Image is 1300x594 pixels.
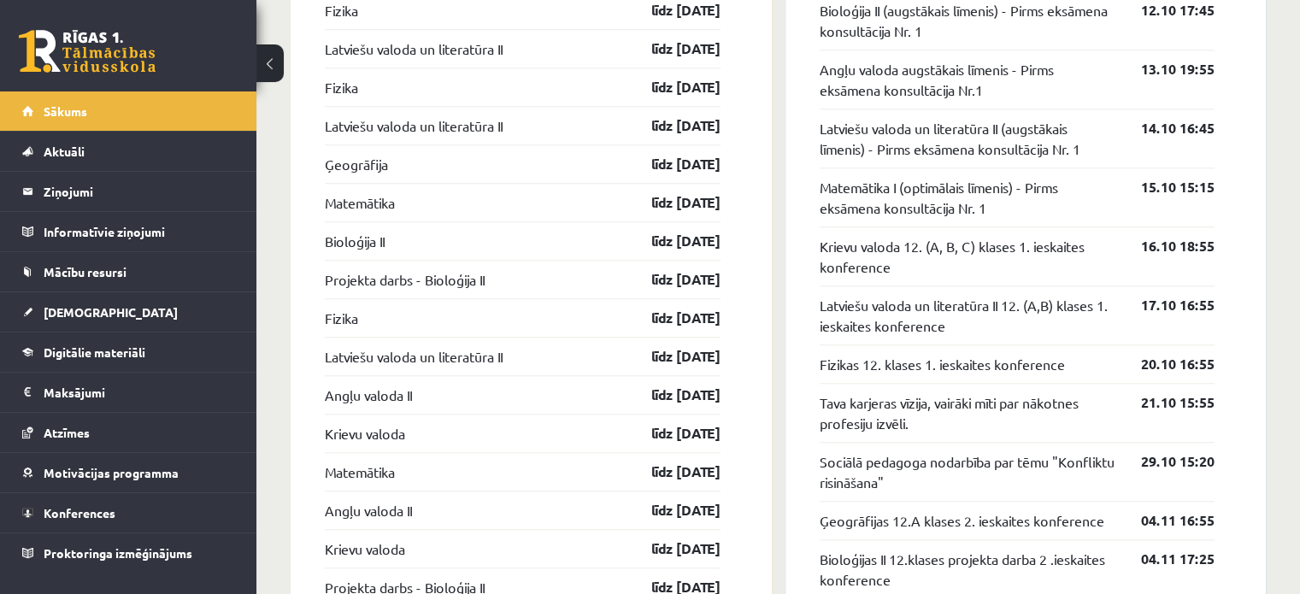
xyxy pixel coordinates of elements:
[621,77,721,97] a: līdz [DATE]
[820,118,1116,159] a: Latviešu valoda un literatūra II (augstākais līmenis) - Pirms eksāmena konsultācija Nr. 1
[44,344,145,360] span: Digitālie materiāli
[44,545,192,561] span: Proktoringa izmēģinājums
[820,236,1116,277] a: Krievu valoda 12. (A, B, C) klases 1. ieskaites konference
[19,30,156,73] a: Rīgas 1. Tālmācības vidusskola
[44,465,179,480] span: Motivācijas programma
[820,177,1116,218] a: Matemātika I (optimālais līmenis) - Pirms eksāmena konsultācija Nr. 1
[325,462,395,482] a: Matemātika
[22,172,235,211] a: Ziņojumi
[44,172,235,211] legend: Ziņojumi
[820,549,1116,590] a: Bioloģijas II 12.klases projekta darba 2 .ieskaites konference
[22,212,235,251] a: Informatīvie ziņojumi
[325,500,412,520] a: Angļu valoda II
[44,505,115,520] span: Konferences
[22,252,235,291] a: Mācību resursi
[820,510,1104,531] a: Ģeogrāfijas 12.A klases 2. ieskaites konference
[820,451,1116,492] a: Sociālā pedagoga nodarbība par tēmu "Konfliktu risināšana"
[22,413,235,452] a: Atzīmes
[820,354,1065,374] a: Fizikas 12. klases 1. ieskaites konference
[621,538,721,559] a: līdz [DATE]
[621,462,721,482] a: līdz [DATE]
[325,77,358,97] a: Fizika
[1115,177,1215,197] a: 15.10 15:15
[325,38,503,59] a: Latviešu valoda un literatūra II
[820,295,1116,336] a: Latviešu valoda un literatūra II 12. (A,B) klases 1. ieskaites konference
[22,373,235,412] a: Maksājumi
[325,385,412,405] a: Angļu valoda II
[44,425,90,440] span: Atzīmes
[22,533,235,573] a: Proktoringa izmēģinājums
[325,154,388,174] a: Ģeogrāfija
[621,192,721,213] a: līdz [DATE]
[621,115,721,136] a: līdz [DATE]
[621,500,721,520] a: līdz [DATE]
[621,154,721,174] a: līdz [DATE]
[621,308,721,328] a: līdz [DATE]
[325,423,405,444] a: Krievu valoda
[621,38,721,59] a: līdz [DATE]
[22,493,235,532] a: Konferences
[621,231,721,251] a: līdz [DATE]
[44,144,85,159] span: Aktuāli
[1115,118,1215,138] a: 14.10 16:45
[44,373,235,412] legend: Maksājumi
[621,346,721,367] a: līdz [DATE]
[325,231,385,251] a: Bioloģija II
[44,264,126,279] span: Mācību resursi
[22,332,235,372] a: Digitālie materiāli
[22,91,235,131] a: Sākums
[820,59,1116,100] a: Angļu valoda augstākais līmenis - Pirms eksāmena konsultācija Nr.1
[1115,510,1215,531] a: 04.11 16:55
[44,212,235,251] legend: Informatīvie ziņojumi
[1115,392,1215,413] a: 21.10 15:55
[325,115,503,136] a: Latviešu valoda un literatūra II
[1115,295,1215,315] a: 17.10 16:55
[325,192,395,213] a: Matemātika
[621,269,721,290] a: līdz [DATE]
[1115,59,1215,79] a: 13.10 19:55
[325,346,503,367] a: Latviešu valoda un literatūra II
[621,385,721,405] a: līdz [DATE]
[1115,549,1215,569] a: 04.11 17:25
[325,538,405,559] a: Krievu valoda
[325,308,358,328] a: Fizika
[621,423,721,444] a: līdz [DATE]
[820,392,1116,433] a: Tava karjeras vīzija, vairāki mīti par nākotnes profesiju izvēli.
[1115,354,1215,374] a: 20.10 16:55
[44,103,87,119] span: Sākums
[22,292,235,332] a: [DEMOGRAPHIC_DATA]
[1115,236,1215,256] a: 16.10 18:55
[44,304,178,320] span: [DEMOGRAPHIC_DATA]
[325,269,485,290] a: Projekta darbs - Bioloģija II
[1115,451,1215,472] a: 29.10 15:20
[22,132,235,171] a: Aktuāli
[22,453,235,492] a: Motivācijas programma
